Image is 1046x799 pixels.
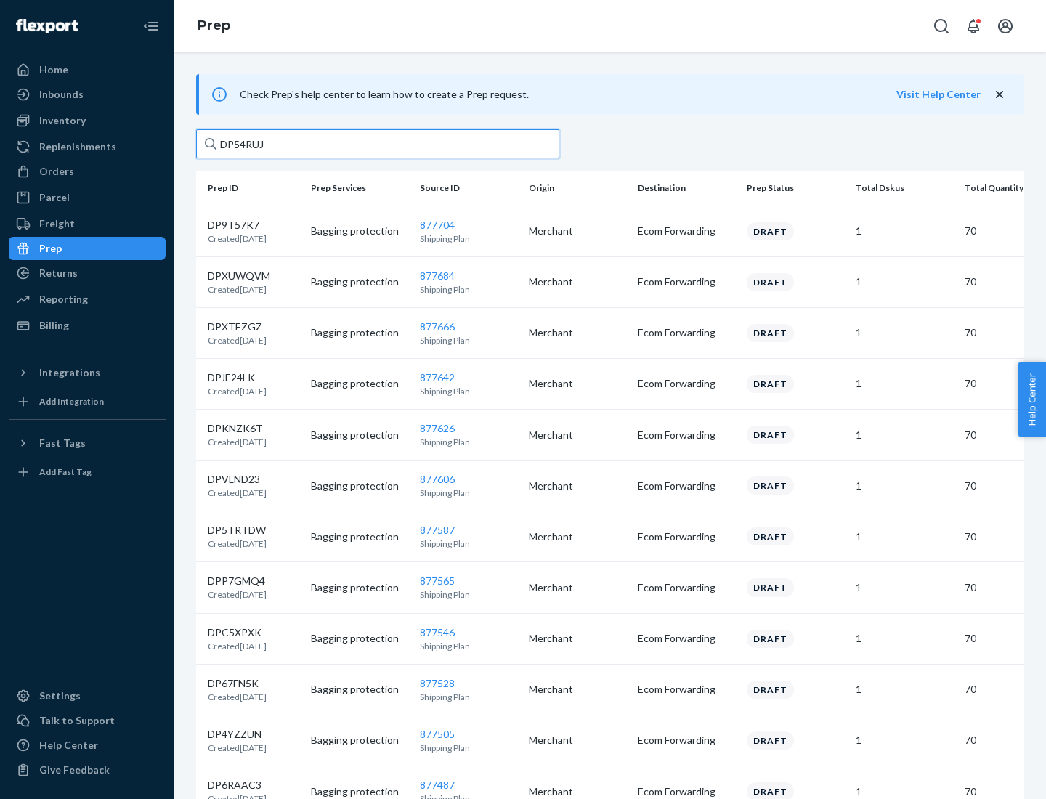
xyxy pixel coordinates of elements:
a: 877546 [420,626,455,638]
p: DPJE24LK [208,370,267,385]
a: 877626 [420,422,455,434]
p: Ecom Forwarding [638,376,735,391]
p: Merchant [529,682,626,697]
p: Ecom Forwarding [638,631,735,646]
span: Check Prep's help center to learn how to create a Prep request. [240,88,529,100]
div: Help Center [39,738,98,753]
a: 877704 [420,219,455,231]
p: DPC5XPXK [208,625,267,640]
p: Created [DATE] [208,283,270,296]
div: Draft [747,222,794,240]
a: Parcel [9,186,166,209]
p: Bagging protection [311,682,408,697]
a: Orders [9,160,166,183]
p: 1 [856,376,953,391]
p: Created [DATE] [208,691,267,703]
a: Prep [9,237,166,260]
div: Billing [39,318,69,333]
div: Orders [39,164,74,179]
p: Ecom Forwarding [638,530,735,544]
p: Created [DATE] [208,385,267,397]
p: Created [DATE] [208,640,267,652]
button: Visit Help Center [896,87,981,102]
th: Prep Status [741,171,850,206]
a: Home [9,58,166,81]
p: 1 [856,428,953,442]
div: Draft [747,273,794,291]
ol: breadcrumbs [186,5,242,47]
p: Merchant [529,428,626,442]
button: Open Search Box [927,12,956,41]
th: Prep Services [305,171,414,206]
p: Shipping Plan [420,436,517,448]
div: Returns [39,266,78,280]
div: Parcel [39,190,70,205]
p: 1 [856,682,953,697]
p: Ecom Forwarding [638,479,735,493]
p: DPVLND23 [208,472,267,487]
p: 1 [856,733,953,747]
a: 877587 [420,524,455,536]
p: Shipping Plan [420,283,517,296]
a: Billing [9,314,166,337]
p: Merchant [529,784,626,799]
p: Shipping Plan [420,691,517,703]
p: Shipping Plan [420,538,517,550]
p: Bagging protection [311,733,408,747]
p: DP9T57K7 [208,218,267,232]
a: Add Integration [9,390,166,413]
a: Inbounds [9,83,166,106]
a: 877565 [420,575,455,587]
p: Bagging protection [311,275,408,289]
button: Open account menu [991,12,1020,41]
button: Give Feedback [9,758,166,782]
p: DPKNZK6T [208,421,267,436]
a: 877666 [420,320,455,333]
div: Talk to Support [39,713,115,728]
div: Draft [747,426,794,444]
p: 1 [856,784,953,799]
a: 877606 [420,473,455,485]
p: Created [DATE] [208,436,267,448]
div: Inbounds [39,87,84,102]
div: Home [39,62,68,77]
button: close [992,87,1007,102]
button: Open notifications [959,12,988,41]
p: 1 [856,580,953,595]
p: Merchant [529,631,626,646]
p: Bagging protection [311,479,408,493]
button: Fast Tags [9,431,166,455]
p: Bagging protection [311,428,408,442]
p: Merchant [529,733,626,747]
p: Created [DATE] [208,742,267,754]
p: Merchant [529,530,626,544]
div: Draft [747,375,794,393]
div: Fast Tags [39,436,86,450]
p: Shipping Plan [420,742,517,754]
button: Integrations [9,361,166,384]
a: Returns [9,261,166,285]
p: Merchant [529,224,626,238]
p: 1 [856,224,953,238]
th: Origin [523,171,632,206]
div: Draft [747,527,794,545]
p: 1 [856,275,953,289]
p: Bagging protection [311,325,408,340]
a: Replenishments [9,135,166,158]
a: 877505 [420,728,455,740]
div: Integrations [39,365,100,380]
p: 1 [856,631,953,646]
th: Total Dskus [850,171,959,206]
p: Ecom Forwarding [638,784,735,799]
p: Ecom Forwarding [638,224,735,238]
p: Ecom Forwarding [638,580,735,595]
p: Ecom Forwarding [638,682,735,697]
p: 1 [856,325,953,340]
p: DPP7GMQ4 [208,574,267,588]
p: Shipping Plan [420,640,517,652]
div: Freight [39,216,75,231]
p: DP5TRTDW [208,523,267,538]
div: Give Feedback [39,763,110,777]
img: Flexport logo [16,19,78,33]
div: Settings [39,689,81,703]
